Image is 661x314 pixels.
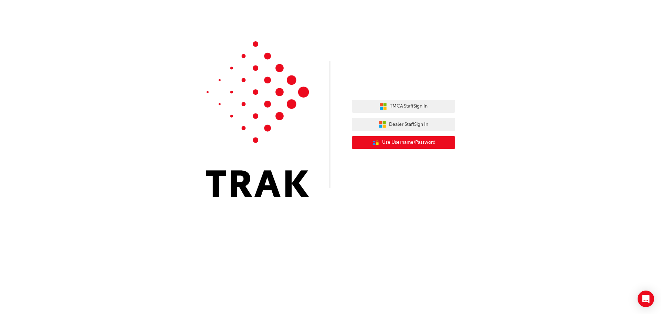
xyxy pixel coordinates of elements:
div: Open Intercom Messenger [638,291,654,307]
button: Dealer StaffSign In [352,118,455,131]
img: Trak [206,41,309,197]
button: TMCA StaffSign In [352,100,455,113]
span: Use Username/Password [382,139,436,146]
span: Dealer Staff Sign In [389,121,428,129]
span: TMCA Staff Sign In [390,102,428,110]
button: Use Username/Password [352,136,455,149]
